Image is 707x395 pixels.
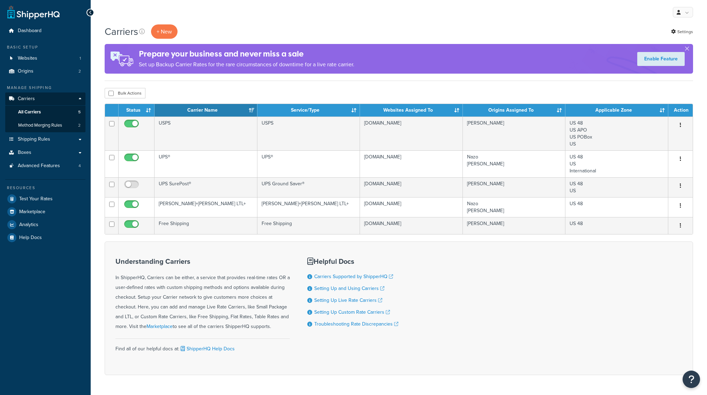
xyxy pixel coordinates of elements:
[78,109,81,115] span: 5
[307,258,398,265] h3: Helpful Docs
[155,217,257,234] td: Free Shipping
[5,119,85,132] a: Method Merging Rules 2
[18,55,37,61] span: Websites
[360,177,463,197] td: [DOMAIN_NAME]
[18,122,62,128] span: Method Merging Rules
[5,185,85,191] div: Resources
[155,117,257,150] td: USPS
[257,197,360,217] td: [PERSON_NAME]+[PERSON_NAME] LTL+
[360,104,463,117] th: Websites Assigned To: activate to sort column ascending
[179,345,235,352] a: ShipperHQ Help Docs
[18,150,31,156] span: Boxes
[18,28,42,34] span: Dashboard
[565,104,668,117] th: Applicable Zone: activate to sort column ascending
[5,52,85,65] a: Websites 1
[19,222,38,228] span: Analytics
[463,197,566,217] td: Nazo [PERSON_NAME]
[115,258,290,331] div: In ShipperHQ, Carriers can be either, a service that provides real-time rates OR a user-defined r...
[5,65,85,78] li: Origins
[565,150,668,177] td: US 48 US International
[5,44,85,50] div: Basic Setup
[314,297,382,304] a: Setting Up Live Rate Carriers
[565,117,668,150] td: US 48 US APO US POBox US
[19,235,42,241] span: Help Docs
[5,231,85,244] a: Help Docs
[105,88,145,98] button: Bulk Actions
[5,24,85,37] a: Dashboard
[314,320,398,328] a: Troubleshooting Rate Discrepancies
[18,68,33,74] span: Origins
[78,163,81,169] span: 4
[257,117,360,150] td: USPS
[257,177,360,197] td: UPS Ground Saver®
[565,217,668,234] td: US 48
[5,92,85,132] li: Carriers
[155,197,257,217] td: [PERSON_NAME]+[PERSON_NAME] LTL+
[146,323,173,330] a: Marketplace
[78,68,81,74] span: 2
[78,122,81,128] span: 2
[105,44,139,74] img: ad-rules-rateshop-fe6ec290ccb7230408bd80ed9643f0289d75e0ffd9eb532fc0e269fcd187b520.png
[139,60,354,69] p: Set up Backup Carrier Rates for the rare circumstances of downtime for a live rate carrier.
[463,104,566,117] th: Origins Assigned To: activate to sort column ascending
[314,285,384,292] a: Setting Up and Using Carriers
[19,196,53,202] span: Test Your Rates
[668,104,693,117] th: Action
[463,217,566,234] td: [PERSON_NAME]
[5,65,85,78] a: Origins 2
[683,371,700,388] button: Open Resource Center
[5,92,85,105] a: Carriers
[671,27,693,37] a: Settings
[155,104,257,117] th: Carrier Name: activate to sort column ascending
[565,197,668,217] td: US 48
[5,133,85,146] a: Shipping Rules
[360,197,463,217] td: [DOMAIN_NAME]
[115,258,290,265] h3: Understanding Carriers
[105,25,138,38] h1: Carriers
[19,209,45,215] span: Marketplace
[5,218,85,231] a: Analytics
[155,150,257,177] td: UPS®
[257,104,360,117] th: Service/Type: activate to sort column ascending
[5,85,85,91] div: Manage Shipping
[18,109,41,115] span: All Carriers
[5,159,85,172] li: Advanced Features
[18,163,60,169] span: Advanced Features
[5,193,85,205] a: Test Your Rates
[151,24,178,39] button: + New
[7,5,60,19] a: ShipperHQ Home
[360,117,463,150] td: [DOMAIN_NAME]
[463,150,566,177] td: Nazo [PERSON_NAME]
[18,136,50,142] span: Shipping Rules
[5,146,85,159] a: Boxes
[257,217,360,234] td: Free Shipping
[360,150,463,177] td: [DOMAIN_NAME]
[80,55,81,61] span: 1
[5,52,85,65] li: Websites
[18,96,35,102] span: Carriers
[139,48,354,60] h4: Prepare your business and never miss a sale
[5,106,85,119] a: All Carriers 5
[5,119,85,132] li: Method Merging Rules
[565,177,668,197] td: US 48 US
[360,217,463,234] td: [DOMAIN_NAME]
[119,104,155,117] th: Status: activate to sort column ascending
[257,150,360,177] td: UPS®
[637,52,685,66] a: Enable Feature
[463,177,566,197] td: [PERSON_NAME]
[5,159,85,172] a: Advanced Features 4
[314,308,390,316] a: Setting Up Custom Rate Carriers
[5,206,85,218] a: Marketplace
[115,338,290,354] div: Find all of our helpful docs at:
[463,117,566,150] td: [PERSON_NAME]
[5,106,85,119] li: All Carriers
[155,177,257,197] td: UPS SurePost®
[314,273,393,280] a: Carriers Supported by ShipperHQ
